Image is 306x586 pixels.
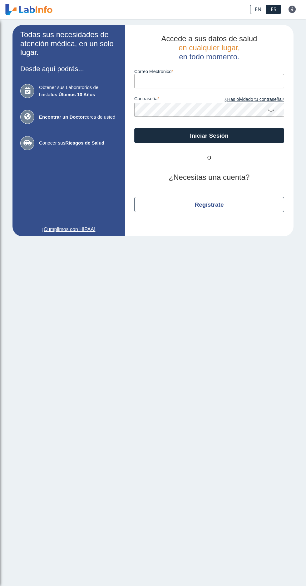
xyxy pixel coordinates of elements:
label: Correo Electronico [134,69,284,74]
a: EN [250,5,266,14]
label: contraseña [134,96,209,103]
span: O [190,154,228,162]
h3: Desde aquí podrás... [20,65,117,73]
span: Accede a sus datos de salud [161,34,257,43]
span: en todo momento. [179,52,239,61]
button: Regístrate [134,197,284,212]
span: cerca de usted [39,114,117,121]
button: Iniciar Sesión [134,128,284,143]
a: ES [266,5,281,14]
a: ¿Has olvidado tu contraseña? [209,96,284,103]
h2: Todas sus necesidades de atención médica, en un solo lugar. [20,30,117,57]
b: Riesgos de Salud [65,140,104,145]
b: Encontrar un Doctor [39,114,85,120]
span: en cualquier lugar, [179,43,240,52]
a: ¡Cumplimos con HIPAA! [20,226,117,233]
span: Obtener sus Laboratorios de hasta [39,84,117,98]
span: Conocer sus [39,140,117,147]
h2: ¿Necesitas una cuenta? [134,173,284,182]
b: los Últimos 10 Años [51,92,95,97]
